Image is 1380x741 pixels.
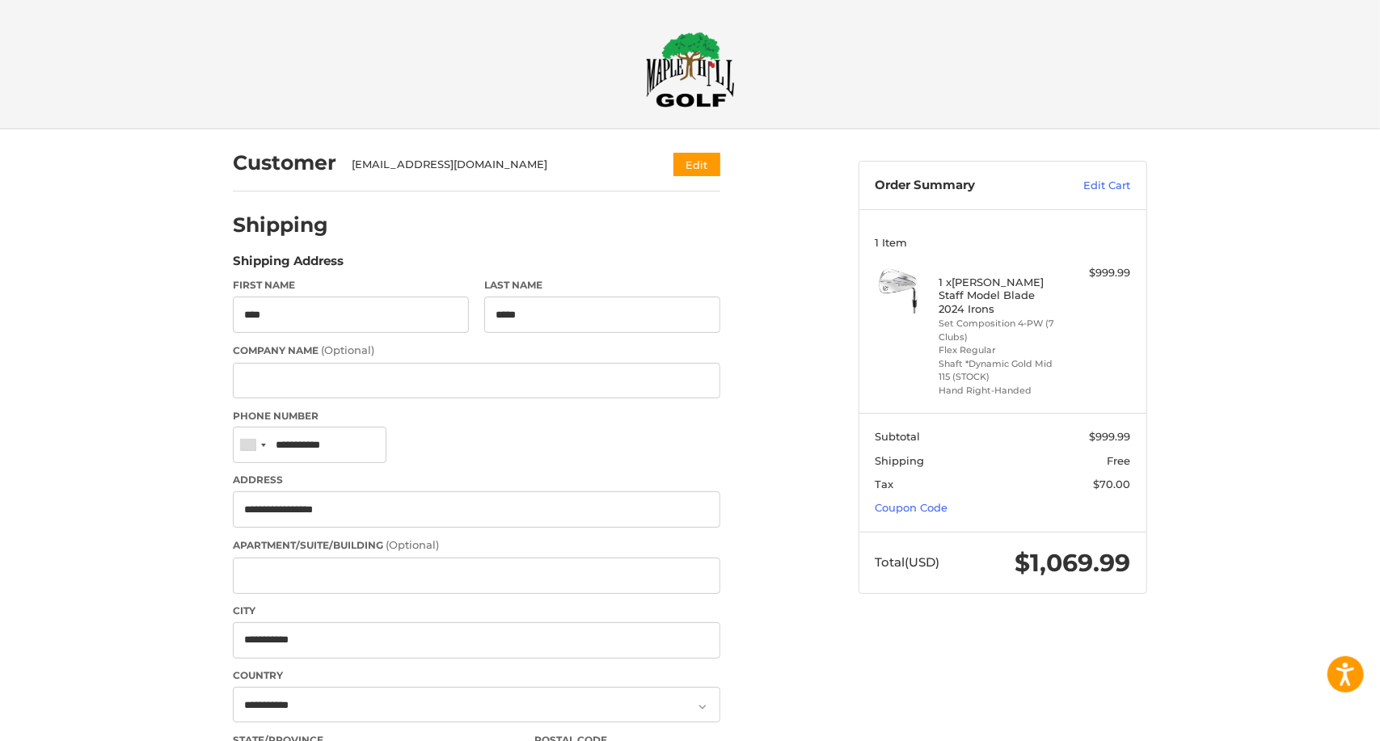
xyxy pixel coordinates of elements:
span: Shipping [876,454,925,467]
span: Subtotal [876,430,921,443]
a: Coupon Code [876,501,948,514]
legend: Shipping Address [233,252,344,278]
h4: 1 x [PERSON_NAME] Staff Model Blade 2024 Irons [939,276,1063,315]
li: Shaft *Dynamic Gold Mid 115 (STOCK) [939,357,1063,384]
h2: Shipping [233,213,328,238]
label: First Name [233,278,469,293]
label: City [233,604,720,618]
label: Apartment/Suite/Building [233,537,720,554]
small: (Optional) [386,538,439,551]
li: Set Composition 4-PW (7 Clubs) [939,317,1063,343]
span: $70.00 [1094,478,1131,490]
li: Flex Regular [939,343,1063,357]
label: Address [233,473,720,487]
h2: Customer [233,150,336,175]
h3: Order Summary [876,178,1049,194]
a: Edit Cart [1049,178,1131,194]
li: Hand Right-Handed [939,384,1063,398]
span: Tax [876,478,894,490]
div: $999.99 [1067,265,1131,281]
label: Company Name [233,343,720,359]
span: $1,069.99 [1015,548,1131,578]
img: Maple Hill Golf [646,32,735,107]
label: Last Name [484,278,720,293]
span: $999.99 [1090,430,1131,443]
label: Country [233,668,720,683]
iframe: Google Customer Reviews [1247,697,1380,741]
button: Edit [673,153,720,176]
span: Total (USD) [876,554,940,570]
label: Phone Number [233,409,720,423]
span: Free [1108,454,1131,467]
div: [EMAIL_ADDRESS][DOMAIN_NAME] [352,157,643,173]
h3: 1 Item [876,236,1131,249]
small: (Optional) [321,343,374,356]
